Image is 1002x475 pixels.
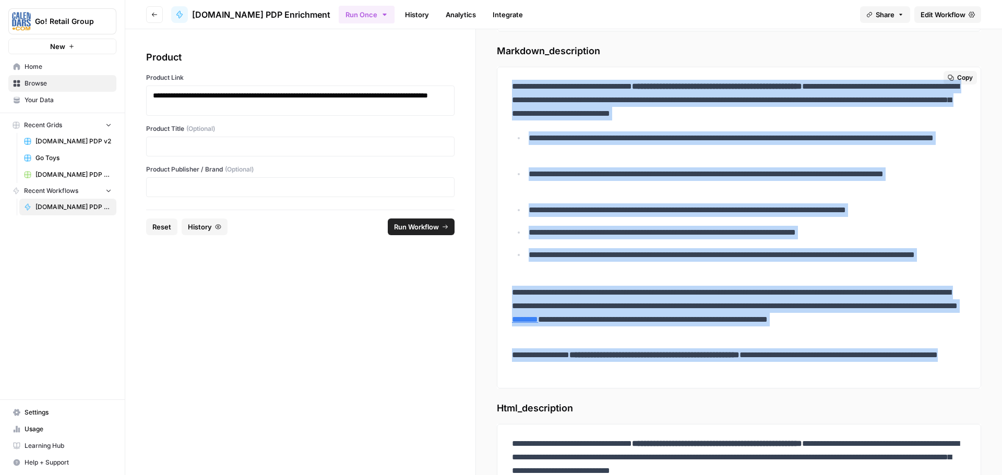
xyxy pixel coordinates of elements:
[8,437,116,454] a: Learning Hub
[25,458,112,467] span: Help + Support
[921,9,965,20] span: Edit Workflow
[19,133,116,150] a: [DOMAIN_NAME] PDP v2
[24,186,78,196] span: Recent Workflows
[8,404,116,421] a: Settings
[439,6,482,23] a: Analytics
[146,124,455,133] label: Product Title
[25,79,112,88] span: Browse
[8,454,116,471] button: Help + Support
[225,165,254,174] span: (Optional)
[24,120,62,130] span: Recent Grids
[146,218,177,235] button: Reset
[394,222,439,232] span: Run Workflow
[182,218,228,235] button: History
[339,6,395,23] button: Run Once
[25,408,112,417] span: Settings
[35,153,112,163] span: Go Toys
[12,12,31,31] img: Go! Retail Group Logo
[8,92,116,108] a: Your Data
[944,71,977,84] button: Copy
[188,222,212,232] span: History
[35,170,112,179] span: [DOMAIN_NAME] PDP Enrichment Grid
[399,6,435,23] a: History
[860,6,910,23] button: Share
[8,8,116,34] button: Workspace: Go! Retail Group
[25,62,112,71] span: Home
[35,137,112,146] span: [DOMAIN_NAME] PDP v2
[8,117,116,133] button: Recent Grids
[914,6,981,23] a: Edit Workflow
[8,421,116,437] a: Usage
[497,401,981,416] span: Html_description
[50,41,65,52] span: New
[35,202,112,212] span: [DOMAIN_NAME] PDP Enrichment
[146,50,455,65] div: Product
[25,441,112,450] span: Learning Hub
[19,199,116,215] a: [DOMAIN_NAME] PDP Enrichment
[8,75,116,92] a: Browse
[388,218,455,235] button: Run Workflow
[876,9,894,20] span: Share
[152,222,171,232] span: Reset
[8,183,116,199] button: Recent Workflows
[8,58,116,75] a: Home
[35,16,98,27] span: Go! Retail Group
[25,95,112,105] span: Your Data
[497,44,981,58] span: Markdown_description
[146,165,455,174] label: Product Publisher / Brand
[186,124,215,133] span: (Optional)
[171,6,330,23] a: [DOMAIN_NAME] PDP Enrichment
[486,6,529,23] a: Integrate
[19,166,116,183] a: [DOMAIN_NAME] PDP Enrichment Grid
[957,73,973,82] span: Copy
[146,73,455,82] label: Product Link
[192,8,330,21] span: [DOMAIN_NAME] PDP Enrichment
[19,150,116,166] a: Go Toys
[8,39,116,54] button: New
[25,424,112,434] span: Usage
